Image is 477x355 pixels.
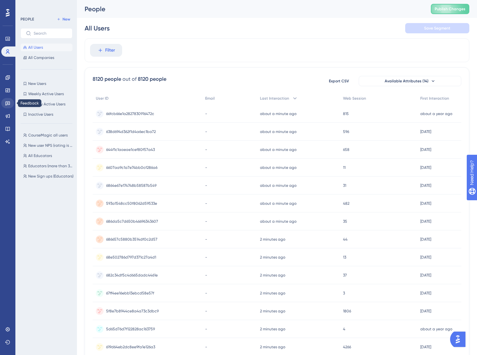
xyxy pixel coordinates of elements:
[15,2,40,9] span: Need Help?
[106,111,154,116] span: 66fcb66e1a2827830916472c
[420,327,452,331] time: about a year ago
[260,111,297,116] time: about a minute ago
[420,201,431,206] time: [DATE]
[21,17,34,22] div: PEOPLE
[28,163,74,169] span: Educators (more than 30 days)
[420,273,431,277] time: [DATE]
[21,54,72,62] button: All Companies
[21,152,76,160] button: All Educators
[343,129,349,134] span: 596
[343,255,346,260] span: 13
[106,147,155,152] span: 644f1c1aaeae1cef80f57a43
[420,96,449,101] span: First Interaction
[420,309,431,313] time: [DATE]
[106,326,155,332] span: 5d65d76d7f122828ac163759
[420,165,431,170] time: [DATE]
[28,133,68,138] span: CourseMagic all users
[28,112,53,117] span: Inactive Users
[205,309,207,314] span: -
[260,201,297,206] time: about a minute ago
[343,344,351,350] span: 4266
[122,75,137,83] div: out of
[343,96,366,101] span: Web Session
[106,273,158,278] span: 682c34df5c4d665dadc4461e
[420,237,431,242] time: [DATE]
[343,326,345,332] span: 4
[343,273,347,278] span: 37
[106,255,156,260] span: 68e502786d797d371c27a4d1
[28,55,54,60] span: All Companies
[28,45,43,50] span: All Users
[260,147,297,152] time: about a minute ago
[450,330,469,349] iframe: UserGuiding AI Assistant Launcher
[28,102,65,107] span: Monthly Active Users
[260,273,285,277] time: 2 minutes ago
[205,129,207,134] span: -
[260,183,297,188] time: about a minute ago
[205,326,207,332] span: -
[205,183,207,188] span: -
[260,129,297,134] time: about a minute ago
[431,4,469,14] button: Publish Changes
[106,344,155,350] span: 619d64eb2dc8ee9fa1e126a3
[359,76,461,86] button: Available Attributes (14)
[205,255,207,260] span: -
[93,75,121,83] div: 8120 people
[28,81,46,86] span: New Users
[343,309,351,314] span: 1806
[106,309,159,314] span: 5f8e7b8944ce8a4a73c3dbc9
[106,165,157,170] span: 6607aa9c1a7e74bb0cf286a6
[420,345,431,349] time: [DATE]
[138,75,166,83] div: 8120 people
[90,44,122,57] button: Filter
[343,237,347,242] span: 44
[420,183,431,188] time: [DATE]
[85,24,110,33] div: All Users
[420,147,431,152] time: [DATE]
[260,345,285,349] time: 2 minutes ago
[21,172,76,180] button: New Sign ups (Educators)
[205,273,207,278] span: -
[205,201,207,206] span: -
[420,111,452,116] time: about a year ago
[106,129,156,134] span: 638d694d362f1d4a6ec1ba72
[205,147,207,152] span: -
[260,219,297,224] time: about a minute ago
[343,183,346,188] span: 31
[420,291,431,295] time: [DATE]
[105,46,115,54] span: Filter
[21,44,72,51] button: All Users
[205,237,207,242] span: -
[385,78,429,84] span: Available Attributes (14)
[205,291,207,296] span: -
[435,6,465,12] span: Publish Changes
[260,291,285,295] time: 2 minutes ago
[21,111,72,118] button: Inactive Users
[420,255,431,260] time: [DATE]
[260,309,285,313] time: 2 minutes ago
[106,237,157,242] span: 686657c5880b3514df0c2d57
[106,201,157,206] span: 593a1548cc50f8062d59533e
[420,129,431,134] time: [DATE]
[260,165,297,170] time: about a minute ago
[205,111,207,116] span: -
[21,162,76,170] button: Educators (more than 30 days)
[329,78,349,84] span: Export CSV
[28,143,74,148] span: New user NPS (rating is greater than 5)
[323,76,355,86] button: Export CSV
[260,255,285,260] time: 2 minutes ago
[106,219,158,224] span: 686da5c7d650b46696343607
[21,80,72,87] button: New Users
[21,100,72,108] button: Monthly Active Users
[343,219,347,224] span: 35
[420,219,431,224] time: [DATE]
[205,344,207,350] span: -
[96,96,109,101] span: User ID
[28,91,64,96] span: Weekly Active Users
[260,327,285,331] time: 2 minutes ago
[424,26,450,31] span: Save Segment
[205,219,207,224] span: -
[260,96,289,101] span: Last Interaction
[343,165,346,170] span: 11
